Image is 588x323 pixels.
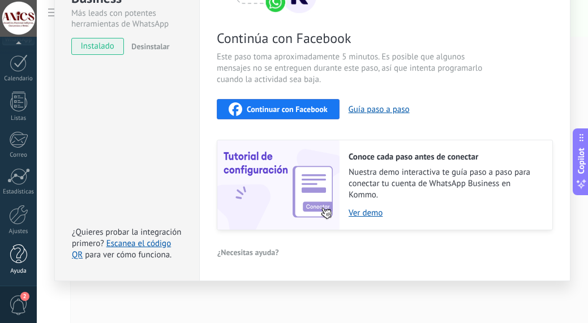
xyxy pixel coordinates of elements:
span: ¿Quieres probar la integración primero? [72,227,182,249]
h2: Conoce cada paso antes de conectar [349,152,541,162]
span: Continúa con Facebook [217,29,486,47]
div: Estadísticas [2,188,35,196]
div: Más leads con potentes herramientas de WhatsApp [71,8,183,29]
button: Desinstalar [127,38,169,55]
a: Escanea el código QR [72,238,171,260]
span: 2 [20,292,29,301]
span: Desinstalar [131,41,169,51]
button: ¿Necesitas ayuda? [217,244,280,261]
a: Ver demo [349,208,541,218]
span: para ver cómo funciona. [85,249,171,260]
button: Guía paso a paso [349,104,410,115]
span: Continuar con Facebook [247,105,328,113]
span: instalado [72,38,123,55]
span: Nuestra demo interactiva te guía paso a paso para conectar tu cuenta de WhatsApp Business en Kommo. [349,167,541,201]
button: Continuar con Facebook [217,99,340,119]
div: Ajustes [2,228,35,235]
div: Ayuda [2,268,35,275]
span: Copilot [576,148,587,174]
span: Este paso toma aproximadamente 5 minutos. Es posible que algunos mensajes no se entreguen durante... [217,51,486,85]
div: Correo [2,152,35,159]
div: Calendario [2,75,35,83]
div: Listas [2,115,35,122]
span: ¿Necesitas ayuda? [217,248,279,256]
